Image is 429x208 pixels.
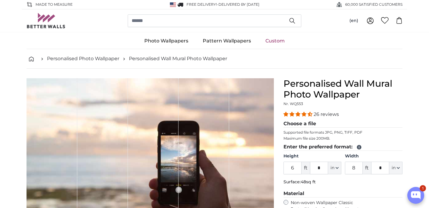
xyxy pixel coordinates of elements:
[283,136,402,141] p: Maximum file size 200MB.
[283,101,303,106] span: Nr. WQ553
[36,2,73,7] span: Made to Measure
[345,153,402,159] label: Width
[301,179,316,185] span: 48sq ft
[363,162,371,174] span: ft
[283,143,402,151] legend: Enter the preferred format:
[314,111,339,117] span: 26 reviews
[217,2,259,7] span: -
[283,190,402,197] legend: Material
[389,162,402,174] button: in
[330,165,334,171] span: in
[407,187,424,204] button: Open chatbox
[420,185,426,191] div: 1
[302,162,310,174] span: ft
[283,111,314,117] span: 4.54 stars
[283,179,402,185] p: Surface:
[27,49,402,69] nav: breadcrumbs
[47,55,119,62] a: Personalised Photo Wallpaper
[283,153,341,159] label: Height
[196,33,258,49] a: Pattern Wallpapers
[345,15,363,26] button: (en)
[392,165,396,171] span: in
[137,33,196,49] a: Photo Wallpapers
[258,33,292,49] a: Custom
[170,2,176,7] img: United States
[283,120,402,128] legend: Choose a file
[27,13,66,28] img: Betterwalls
[129,55,227,62] a: Personalised Wall Mural Photo Wallpaper
[328,162,341,174] button: in
[186,2,217,7] span: FREE delivery!
[283,130,402,135] p: Supported file formats JPG, PNG, TIFF, PDF
[283,78,402,100] h1: Personalised Wall Mural Photo Wallpaper
[218,2,259,7] span: Delivered by [DATE]
[345,2,402,7] span: 60,000 SATISFIED CUSTOMERS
